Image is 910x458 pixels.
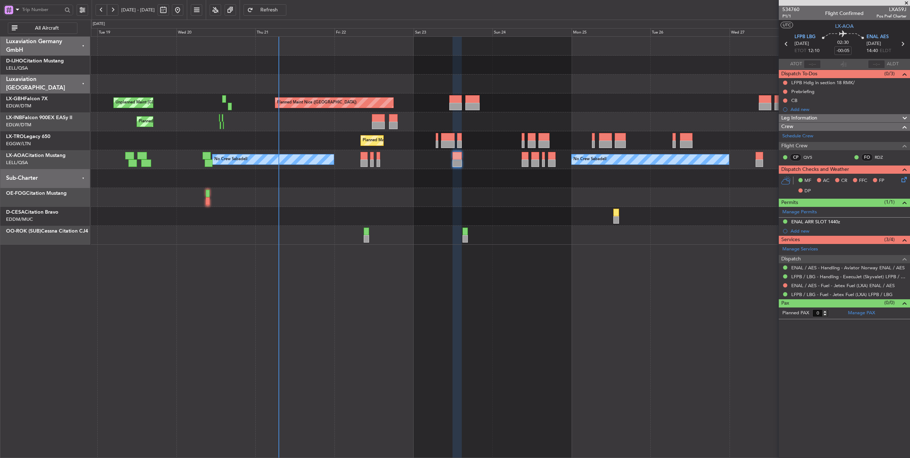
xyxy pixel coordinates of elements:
a: D-IJHOCitation Mustang [6,58,64,63]
a: LX-GBHFalcon 7X [6,96,48,101]
span: Pax [781,299,789,307]
div: Planned Maint [GEOGRAPHIC_DATA] ([GEOGRAPHIC_DATA]) [363,135,475,146]
span: (1/1) [884,198,895,206]
button: UTC [781,22,793,28]
span: MF [804,177,811,184]
div: Prebriefing [791,88,814,95]
a: Manage Permits [782,209,817,216]
a: Manage Services [782,246,818,253]
div: No Crew Sabadell [573,154,607,165]
div: Flight Confirmed [825,10,864,17]
div: Sun 24 [492,28,572,37]
span: (0/0) [884,299,895,306]
span: LXA59J [876,6,906,13]
span: (0/3) [884,70,895,77]
div: CP [790,153,802,161]
div: FO [861,153,873,161]
span: 12:10 [808,47,819,55]
a: LELL/QSA [6,159,28,166]
div: ENAL ARR SLOT 1440z [791,219,840,225]
div: CB [791,97,797,103]
a: RDZ [875,154,891,161]
span: 534760 [782,6,799,13]
span: LX-GBH [6,96,24,101]
span: [DATE] [794,40,809,47]
div: Unplanned Maint [GEOGRAPHIC_DATA] ([GEOGRAPHIC_DATA]) [116,97,233,108]
span: ELDT [880,47,891,55]
span: Flight Crew [781,142,808,150]
div: Wed 27 [730,28,809,37]
span: LX-TRO [6,134,24,139]
span: LX-AOA [835,22,854,30]
span: ATOT [790,61,802,68]
span: All Aircraft [19,26,75,31]
span: (3/4) [884,236,895,243]
div: Fri 22 [334,28,414,37]
span: 14:40 [866,47,878,55]
span: D-CESA [6,210,25,215]
a: EGGW/LTN [6,141,31,147]
span: ENAL AES [866,34,889,41]
div: Mon 25 [572,28,651,37]
a: EDDM/MUC [6,216,33,223]
div: Thu 21 [255,28,334,37]
div: LFPB Hdlg in section 18 RMK/ [791,80,855,86]
a: LX-AOACitation Mustang [6,153,66,158]
div: Planned Maint Nice ([GEOGRAPHIC_DATA]) [277,97,357,108]
span: Dispatch Checks and Weather [781,166,849,174]
a: LFPB / LBG - Handling - ExecuJet (Skyvalet) LFPB / LBG [791,274,906,280]
div: Wed 20 [177,28,256,37]
label: Planned PAX [782,310,809,317]
span: [DATE] [866,40,881,47]
div: [DATE] [93,21,105,27]
span: LX-INB [6,115,22,120]
span: 02:30 [837,39,849,46]
a: D-CESACitation Bravo [6,210,58,215]
input: Trip Number [22,4,62,15]
a: Manage PAX [848,310,875,317]
input: --:-- [804,60,821,68]
span: Dispatch To-Dos [781,70,817,78]
div: Add new [791,228,906,234]
span: Permits [781,199,798,207]
a: OO-ROK (SUB)Cessna Citation CJ4 [6,229,88,234]
span: OO-ROK (SUB) [6,229,41,234]
a: ENAL / AES - Handling - Aviator Norway ENAL / AES [791,265,905,271]
span: DP [804,188,811,195]
div: Tue 26 [650,28,730,37]
span: CR [841,177,847,184]
a: LELL/QSA [6,65,28,71]
span: LX-AOA [6,153,25,158]
span: AC [823,177,829,184]
span: P1/1 [782,13,799,19]
span: LFPB LBG [794,34,816,41]
span: OE-FOG [6,191,26,196]
span: Crew [781,123,793,131]
a: LX-TROLegacy 650 [6,134,50,139]
a: QVS [803,154,819,161]
span: [DATE] - [DATE] [121,7,155,13]
button: All Aircraft [8,22,77,34]
span: Dispatch [781,255,801,263]
span: D-IJHO [6,58,23,63]
div: Sat 23 [414,28,493,37]
span: FP [879,177,884,184]
span: ALDT [887,61,899,68]
span: ETOT [794,47,806,55]
a: LFPB / LBG - Fuel - Jetex Fuel (LXA) LFPB / LBG [791,291,893,297]
div: Tue 19 [97,28,177,37]
span: Refresh [255,7,284,12]
a: ENAL / AES - Fuel - Jetex Fuel (LXA) ENAL / AES [791,283,895,289]
a: LX-INBFalcon 900EX EASy II [6,115,72,120]
span: FFC [859,177,867,184]
span: Pos Pref Charter [876,13,906,19]
div: Planned Maint Geneva (Cointrin) [139,116,198,127]
div: No Crew Sabadell [214,154,247,165]
a: EDLW/DTM [6,103,31,109]
a: OE-FOGCitation Mustang [6,191,67,196]
a: EDLW/DTM [6,122,31,128]
a: Schedule Crew [782,133,813,140]
span: Leg Information [781,114,817,122]
button: Refresh [244,4,286,16]
span: Services [781,236,800,244]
